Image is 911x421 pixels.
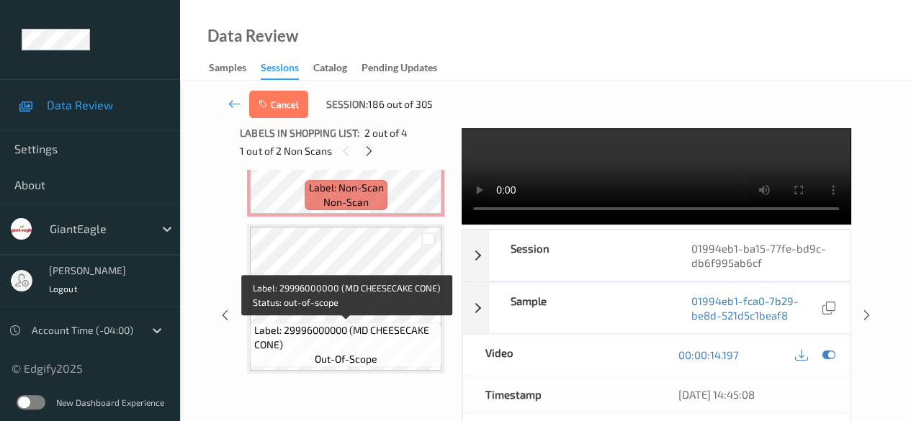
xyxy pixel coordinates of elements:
[209,58,261,78] a: Samples
[323,195,369,209] span: non-scan
[254,323,439,352] span: Label: 29996000000 (MD CHEESECAKE CONE)
[261,60,299,80] div: Sessions
[489,230,669,281] div: Session
[691,294,819,322] a: 01994eb1-fca0-7b29-be8d-521d5c1beaf8
[209,60,246,78] div: Samples
[364,126,407,140] span: 2 out of 4
[313,58,362,78] a: Catalog
[362,58,452,78] a: Pending Updates
[463,376,656,412] div: Timestamp
[678,348,738,362] a: 00:00:14.197
[249,91,308,118] button: Cancel
[313,60,347,78] div: Catalog
[669,230,849,281] div: 01994eb1-ba15-77fe-bd9c-db6f995ab6cf
[463,335,656,376] div: Video
[261,58,313,80] a: Sessions
[368,97,433,112] span: 186 out of 305
[326,97,368,112] span: Session:
[462,230,850,281] div: Session01994eb1-ba15-77fe-bd9c-db6f995ab6cf
[462,282,850,334] div: Sample01994eb1-fca0-7b29-be8d-521d5c1beaf8
[240,142,452,160] div: 1 out of 2 Non Scans
[207,29,298,43] div: Data Review
[489,283,669,333] div: Sample
[240,126,359,140] span: Labels in shopping list:
[362,60,437,78] div: Pending Updates
[678,387,827,402] div: [DATE] 14:45:08
[315,352,377,366] span: out-of-scope
[308,181,383,195] span: Label: Non-Scan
